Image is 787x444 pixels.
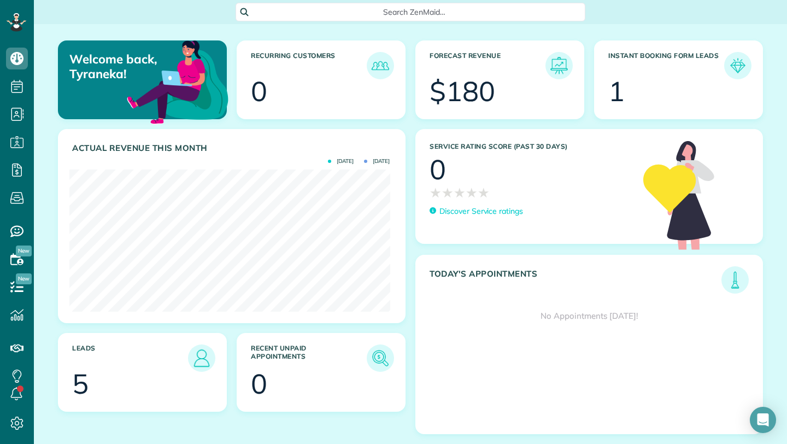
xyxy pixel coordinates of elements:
div: 0 [251,78,267,105]
span: ★ [466,183,478,202]
span: ★ [454,183,466,202]
span: New [16,246,32,256]
h3: Recurring Customers [251,52,367,79]
h3: Instant Booking Form Leads [608,52,724,79]
h3: Recent unpaid appointments [251,344,367,372]
span: ★ [430,183,442,202]
div: 5 [72,370,89,398]
span: ★ [478,183,490,202]
a: Discover Service ratings [430,206,523,217]
h3: Forecast Revenue [430,52,545,79]
span: New [16,273,32,284]
h3: Service Rating score (past 30 days) [430,143,632,150]
div: 0 [251,370,267,398]
span: [DATE] [328,159,354,164]
span: [DATE] [364,159,390,164]
p: Welcome back, Tyraneka! [69,52,172,81]
div: Open Intercom Messenger [750,407,776,433]
div: $180 [430,78,495,105]
span: ★ [442,183,454,202]
img: icon_unpaid_appointments-47b8ce3997adf2238b356f14209ab4cced10bd1f174958f3ca8f1d0dd7fffeee.png [369,347,391,369]
img: icon_leads-1bed01f49abd5b7fead27621c3d59655bb73ed531f8eeb49469d10e621d6b896.png [189,346,214,371]
p: Discover Service ratings [439,206,523,217]
h3: Actual Revenue this month [72,143,394,153]
div: 1 [608,78,625,105]
img: icon_form_leads-04211a6a04a5b2264e4ee56bc0799ec3eb69b7e499cbb523a139df1d13a81ae0.png [727,55,749,77]
img: icon_recurring_customers-cf858462ba22bcd05b5a5880d41d6543d210077de5bb9ebc9590e49fd87d84ed.png [369,55,391,77]
h3: Today's Appointments [430,269,721,294]
img: icon_todays_appointments-901f7ab196bb0bea1936b74009e4eb5ffbc2d2711fa7634e0d609ed5ef32b18b.png [724,269,746,291]
h3: Leads [72,344,188,372]
img: dashboard_welcome-42a62b7d889689a78055ac9021e634bf52bae3f8056760290aed330b23ab8690.png [125,28,231,134]
img: icon_forecast_revenue-8c13a41c7ed35a8dcfafea3cbb826a0462acb37728057bba2d056411b612bbbe.png [548,55,570,77]
div: No Appointments [DATE]! [416,294,762,338]
div: 0 [430,156,446,183]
